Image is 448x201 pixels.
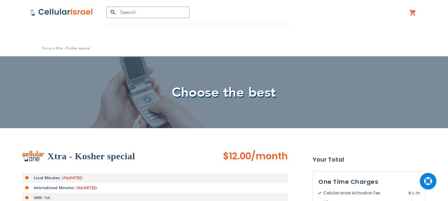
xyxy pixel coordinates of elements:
strong: International Minutes: [34,185,75,190]
h3: One Time Charges [318,177,420,187]
span: NA [44,195,50,200]
h2: Xtra - Kosher special [47,150,135,163]
span: 11.99 [409,190,420,196]
span: Cellular Israel Activation Fee [318,190,409,196]
span: /month [251,150,288,163]
a: Home [42,46,52,51]
strong: Your Total [313,155,425,165]
img: Cellular Israel Logo [30,8,93,16]
span: $12.00 [223,150,251,163]
span: Choose the best [172,83,276,102]
span: UNLIMITED [62,175,83,180]
input: Search [106,7,189,18]
li: Xtra - Kosher special [52,45,90,51]
span: UNLIMITED [76,185,97,190]
strong: SMS: [34,195,43,200]
strong: Local Minutes: [34,175,61,180]
span: $ [409,190,411,196]
img: Xtra - Kosher special [23,151,44,162]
